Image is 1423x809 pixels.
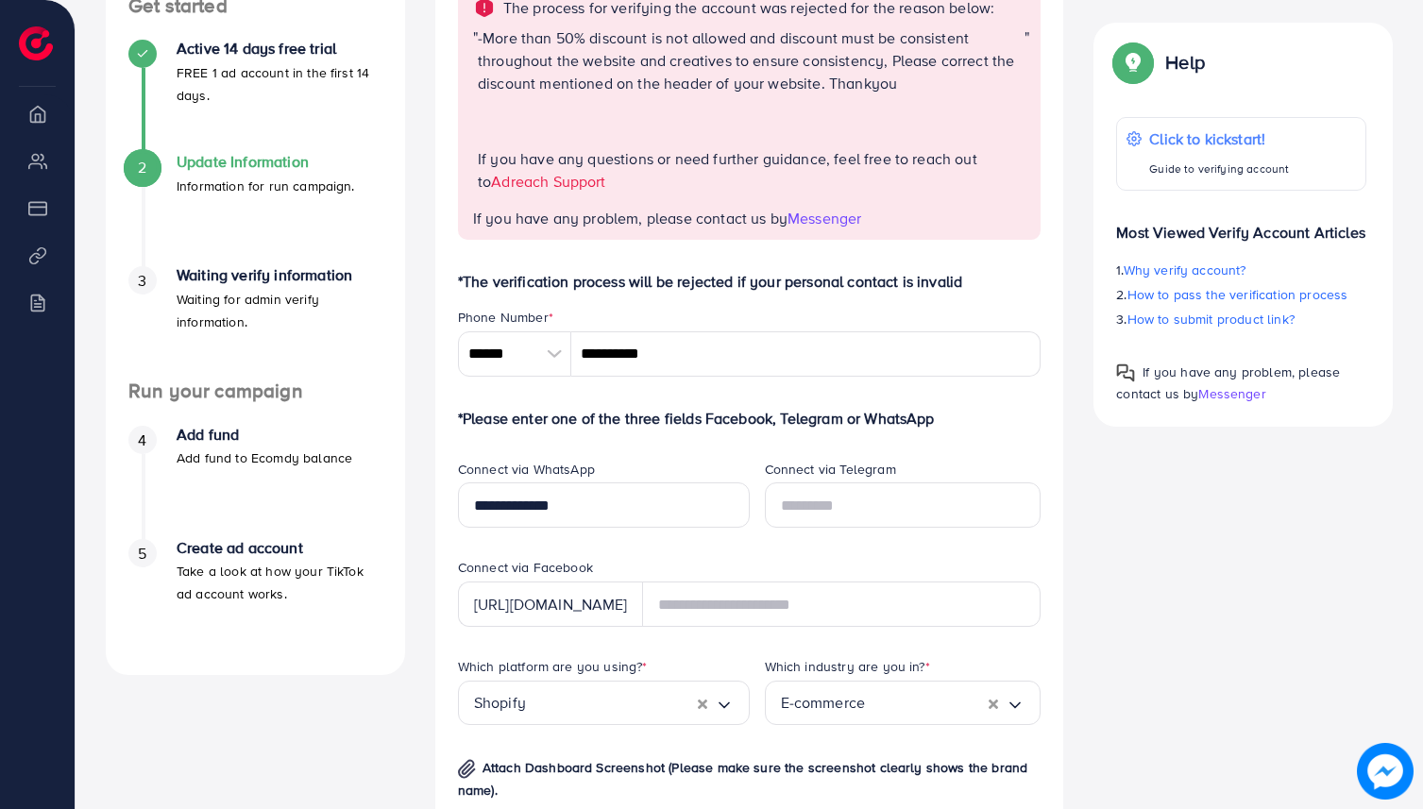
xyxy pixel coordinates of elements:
span: E-commerce [781,688,866,717]
input: Search for option [865,688,989,717]
span: 4 [138,430,146,451]
p: 3. [1116,308,1366,330]
p: Information for run campaign. [177,175,355,197]
div: Search for option [458,681,750,725]
h4: Run your campaign [106,379,405,403]
p: If you have any questions or need further guidance, feel free to reach out to [478,147,1025,193]
label: Connect via Telegram [765,460,896,479]
a: Adreach Support [491,171,605,192]
li: Add fund [106,426,405,539]
span: Why verify account? [1124,261,1246,279]
div: [URL][DOMAIN_NAME] [458,581,643,627]
img: image [1357,743,1414,800]
h4: Update Information [177,153,355,171]
label: Connect via Facebook [458,558,593,577]
p: Take a look at how your TikTok ad account works. [177,560,382,605]
button: Clear Selected [698,692,707,714]
p: Most Viewed Verify Account Articles [1116,206,1366,244]
li: Create ad account [106,539,405,652]
p: *Please enter one of the three fields Facebook, Telegram or WhatsApp [458,407,1042,430]
img: img [458,759,476,779]
span: Messenger [788,208,861,228]
span: Attach Dashboard Screenshot (Please make sure the screenshot clearly shows the brand name). [458,758,1027,800]
div: Search for option [765,681,1042,725]
label: Which industry are you in? [765,657,930,676]
p: *The verification process will be rejected if your personal contact is invalid [458,270,1042,293]
span: " [473,26,478,208]
p: 2. [1116,283,1366,306]
img: Popup guide [1116,363,1135,382]
h4: Active 14 days free trial [177,40,382,58]
p: Add fund to Ecomdy balance [177,447,352,469]
label: Phone Number [458,308,553,327]
p: Waiting for admin verify information. [177,288,382,333]
p: Help [1165,51,1205,74]
img: Popup guide [1116,45,1150,79]
button: Clear Selected [989,692,998,714]
span: " [1025,26,1029,208]
h4: Waiting verify information [177,266,382,284]
span: 3 [138,270,146,292]
li: Waiting verify information [106,266,405,379]
span: How to pass the verification process [1127,285,1348,304]
span: 5 [138,543,146,565]
img: logo [19,26,53,60]
span: 2 [138,157,146,178]
span: If you have any problem, please contact us by [473,208,788,228]
p: FREE 1 ad account in the first 14 days. [177,61,382,107]
li: Update Information [106,153,405,266]
li: Active 14 days free trial [106,40,405,153]
label: Which platform are you using? [458,657,648,676]
input: Search for option [526,688,698,717]
p: -More than 50% discount is not allowed and discount must be consistent throughout the website and... [478,26,1025,94]
span: If you have any problem, please contact us by [1116,362,1340,403]
span: Shopify [474,688,526,717]
p: Click to kickstart! [1149,127,1289,150]
h4: Add fund [177,426,352,444]
p: Guide to verifying account [1149,158,1289,180]
p: 1. [1116,259,1366,281]
span: How to submit product link? [1127,310,1295,329]
h4: Create ad account [177,539,382,557]
span: Messenger [1198,384,1265,403]
label: Connect via WhatsApp [458,460,595,479]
